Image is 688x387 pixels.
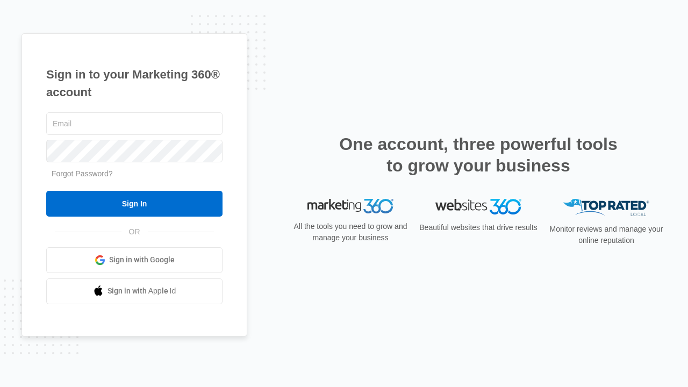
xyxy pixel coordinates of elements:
[52,169,113,178] a: Forgot Password?
[290,221,411,243] p: All the tools you need to grow and manage your business
[563,199,649,217] img: Top Rated Local
[46,191,223,217] input: Sign In
[46,112,223,135] input: Email
[46,247,223,273] a: Sign in with Google
[307,199,393,214] img: Marketing 360
[109,254,175,266] span: Sign in with Google
[46,278,223,304] a: Sign in with Apple Id
[546,224,666,246] p: Monitor reviews and manage your online reputation
[418,222,539,233] p: Beautiful websites that drive results
[336,133,621,176] h2: One account, three powerful tools to grow your business
[46,66,223,101] h1: Sign in to your Marketing 360® account
[435,199,521,214] img: Websites 360
[107,285,176,297] span: Sign in with Apple Id
[121,226,148,238] span: OR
